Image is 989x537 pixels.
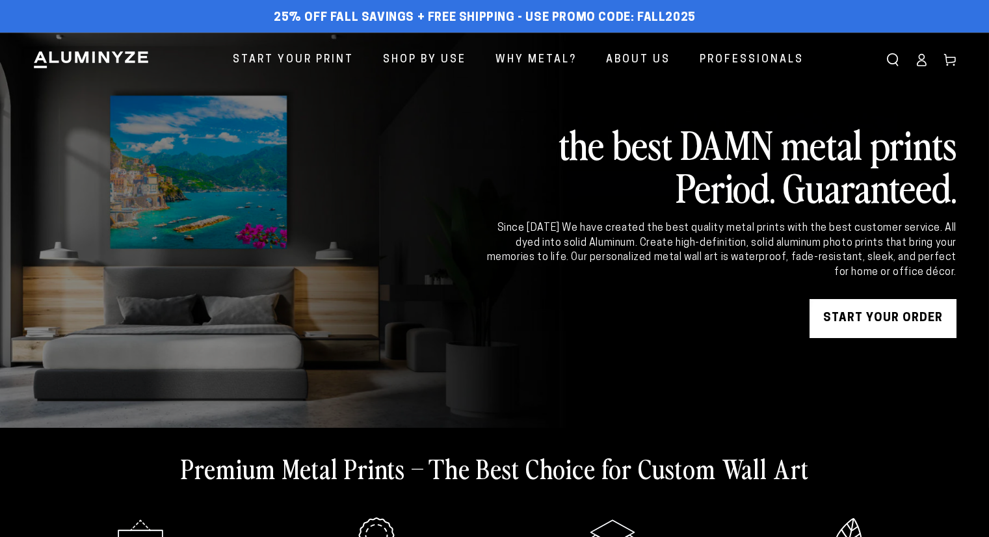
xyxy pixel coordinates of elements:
[596,43,680,77] a: About Us
[373,43,476,77] a: Shop By Use
[690,43,813,77] a: Professionals
[223,43,363,77] a: Start Your Print
[810,299,956,338] a: START YOUR Order
[181,451,809,485] h2: Premium Metal Prints – The Best Choice for Custom Wall Art
[700,51,804,70] span: Professionals
[484,122,956,208] h2: the best DAMN metal prints Period. Guaranteed.
[495,51,577,70] span: Why Metal?
[383,51,466,70] span: Shop By Use
[233,51,354,70] span: Start Your Print
[878,46,907,74] summary: Search our site
[606,51,670,70] span: About Us
[274,11,696,25] span: 25% off FALL Savings + Free Shipping - Use Promo Code: FALL2025
[484,221,956,280] div: Since [DATE] We have created the best quality metal prints with the best customer service. All dy...
[486,43,587,77] a: Why Metal?
[33,50,150,70] img: Aluminyze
